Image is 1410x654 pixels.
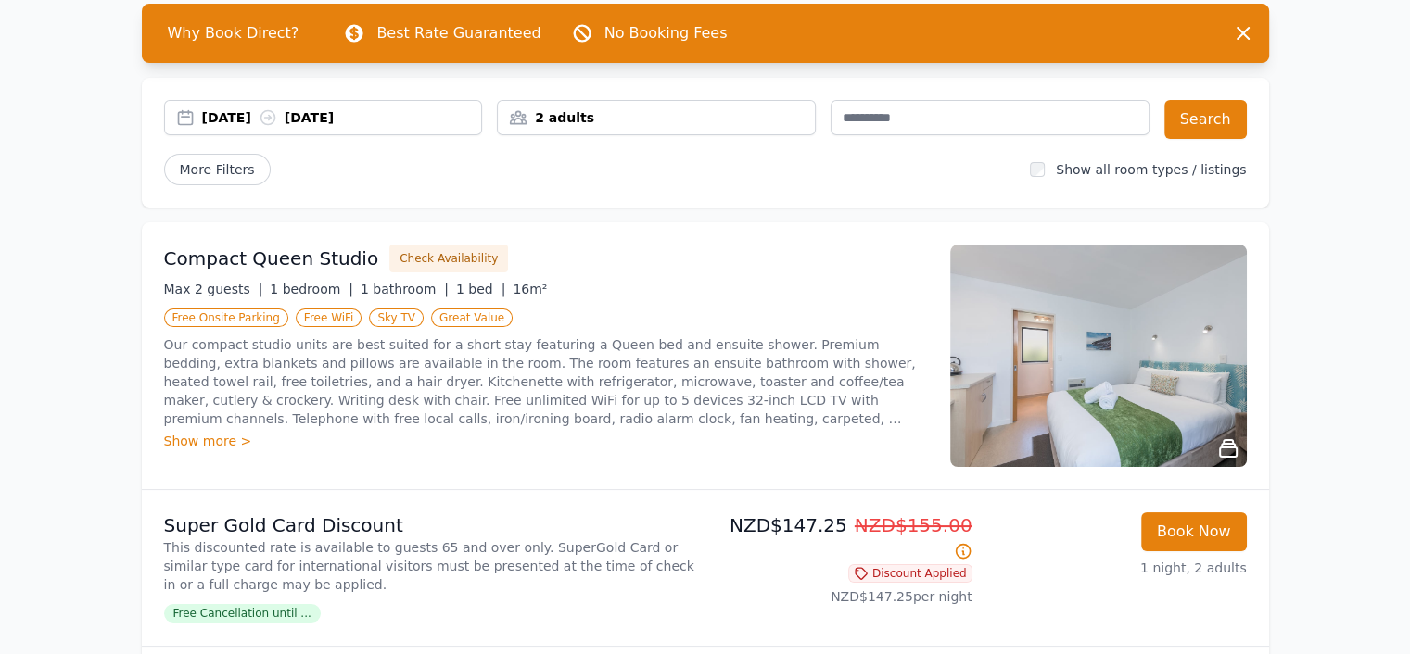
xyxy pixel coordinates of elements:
button: Check Availability [389,245,508,272]
span: NZD$155.00 [855,514,972,536]
h3: Compact Queen Studio [164,245,379,271]
p: This discounted rate is available to guests 65 and over only. SuperGold Card or similar type card... [164,538,698,594]
p: Best Rate Guaranteed [376,22,540,44]
p: 1 night, 2 adults [987,559,1247,577]
span: 1 bedroom | [270,282,353,296]
span: Free Cancellation until ... [164,604,321,623]
p: NZD$147.25 [713,512,972,564]
p: No Booking Fees [604,22,728,44]
span: 1 bathroom | [361,282,449,296]
span: Great Value [431,308,513,327]
div: [DATE] [DATE] [202,108,482,127]
span: More Filters [164,154,271,185]
span: 16m² [513,282,547,296]
button: Search [1164,100,1247,139]
p: NZD$147.25 per night [713,587,972,606]
p: Our compact studio units are best suited for a short stay featuring a Queen bed and ensuite showe... [164,335,928,428]
p: Super Gold Card Discount [164,512,698,538]
span: Sky TV [369,308,424,327]
div: Show more > [164,432,928,450]
button: Book Now [1141,512,1247,551]
label: Show all room types / listings [1056,162,1246,177]
span: Free WiFi [296,308,362,327]
span: Free Onsite Parking [164,308,288,327]
span: Why Book Direct? [153,15,314,52]
div: 2 adults [498,108,815,127]
span: 1 bed | [456,282,505,296]
span: Discount Applied [848,564,972,583]
span: Max 2 guests | [164,282,263,296]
